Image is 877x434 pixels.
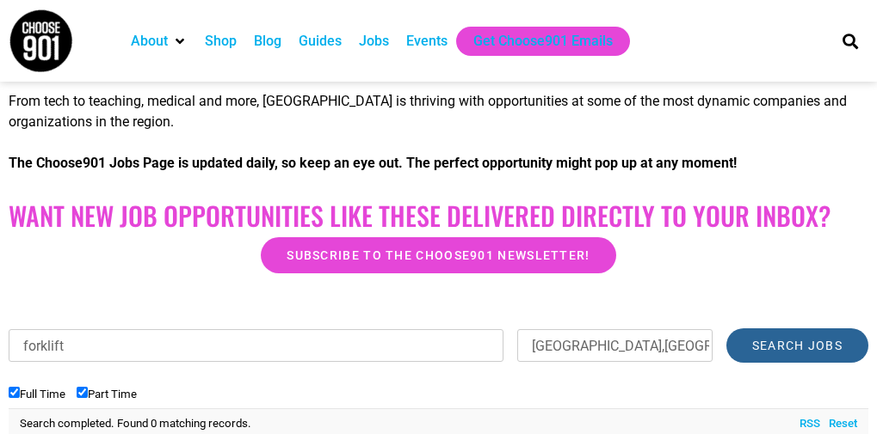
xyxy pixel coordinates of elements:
a: RSS [791,415,820,432]
a: Events [406,31,448,52]
label: Part Time [77,388,137,400]
a: Guides [299,31,342,52]
p: From tech to teaching, medical and more, [GEOGRAPHIC_DATA] is thriving with opportunities at some... [9,91,868,132]
input: Location [517,329,713,362]
label: Full Time [9,388,65,400]
strong: The Choose901 Jobs Page is updated daily, so keep an eye out. The perfect opportunity might pop u... [9,155,737,171]
input: Full Time [9,387,20,398]
span: Search completed. Found 0 matching records. [20,417,251,430]
a: Get Choose901 Emails [473,31,613,52]
input: Keywords [9,329,503,362]
a: Reset [820,415,857,432]
a: Shop [205,31,237,52]
h2: Want New Job Opportunities like these Delivered Directly to your Inbox? [9,200,868,231]
div: About [122,27,196,56]
a: Blog [254,31,281,52]
a: About [131,31,168,52]
a: Jobs [359,31,389,52]
nav: Main nav [122,27,818,56]
a: Subscribe to the Choose901 newsletter! [261,237,615,273]
input: Search Jobs [726,328,868,363]
div: Search [836,27,864,55]
span: Subscribe to the Choose901 newsletter! [287,249,590,261]
input: Part Time [77,387,88,398]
